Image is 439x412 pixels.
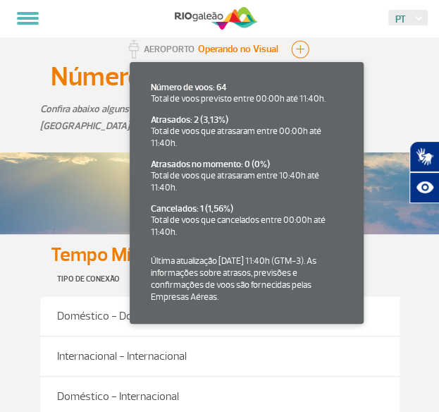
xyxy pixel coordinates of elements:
div: Plugin de acessibilidade da Hand Talk. [409,141,439,203]
p: Visibilidade de 10000m [198,44,278,54]
p: Cancelados: 1 (1,56%) [151,205,342,214]
p: Atrasados: 2 (3,13%) [151,116,342,125]
small: Total de voos que cancelados entre 00:00h até 11:40h. [151,214,326,238]
button: Abrir tradutor de língua de sinais. [409,141,439,172]
button: Abrir recursos assistivos. [409,172,439,203]
small: Total de voos que atrasaram entre 10:40h até 11:40h. [151,170,319,193]
p: Confira abaixo alguns indicadores que demonstram a grandeza do [GEOGRAPHIC_DATA]. [40,101,400,135]
small: Total de voos que atrasaram entre 00:00h até 11:40h. [151,126,321,149]
p: AEROPORTO [144,45,194,54]
p: Números do aeroporto [51,57,389,97]
p: Número de voos: 64 [151,83,342,92]
small: Última atualização [DATE] 11:40h (GTM-3). As informações sobre atrasos, previsões e confirmações ... [151,255,316,303]
h2: Tempo Mínimo de Conexão [40,248,400,262]
small: Total de voos previsto entre 00:00h até 11:40h. [151,93,326,104]
p: Atrasados no momento: 0 (0%) [151,160,342,169]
